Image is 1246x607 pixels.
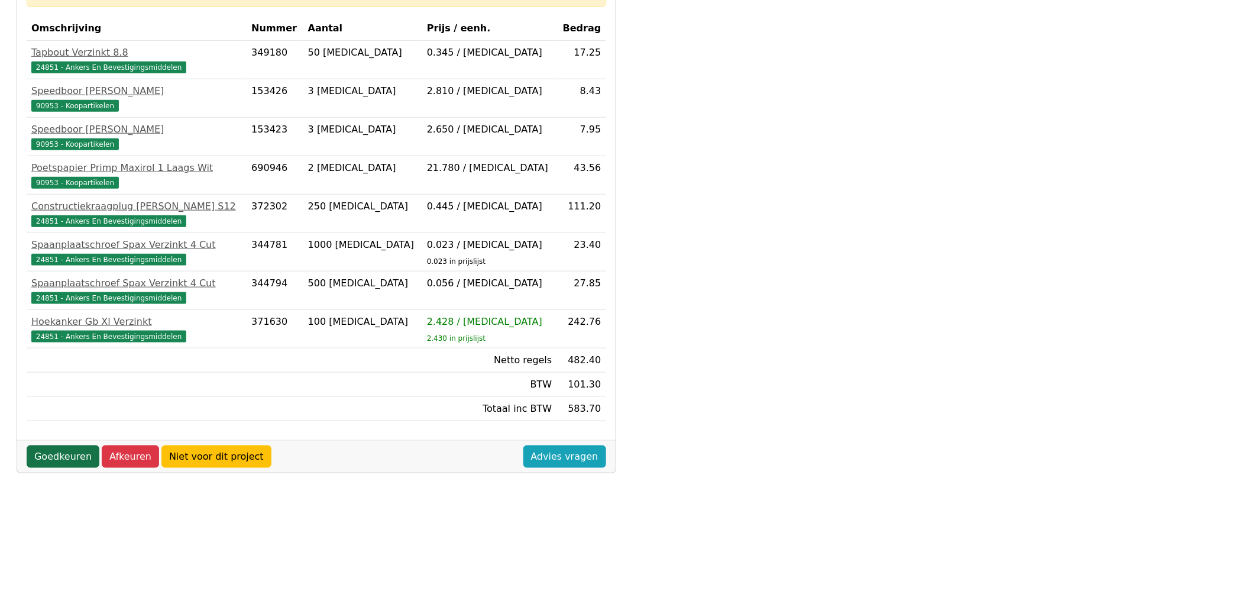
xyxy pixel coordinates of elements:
[308,161,418,175] div: 2 [MEDICAL_DATA]
[303,17,422,41] th: Aantal
[102,445,159,468] a: Afkeuren
[247,272,303,310] td: 344794
[308,122,418,137] div: 3 [MEDICAL_DATA]
[427,276,552,290] div: 0.056 / [MEDICAL_DATA]
[31,238,242,252] div: Spaanplaatschroef Spax Verzinkt 4 Cut
[31,46,242,60] div: Tapbout Verzinkt 8.8
[247,195,303,233] td: 372302
[247,118,303,156] td: 153423
[557,156,606,195] td: 43.56
[422,373,557,397] td: BTW
[422,397,557,421] td: Totaal inc BTW
[31,215,186,227] span: 24851 - Ankers En Bevestigingsmiddelen
[247,41,303,79] td: 349180
[31,315,242,329] div: Hoekanker Gb Xl Verzinkt
[247,156,303,195] td: 690946
[557,348,606,373] td: 482.40
[427,257,486,266] sub: 0.023 in prijslijst
[557,397,606,421] td: 583.70
[27,445,99,468] a: Goedkeuren
[427,161,552,175] div: 21.780 / [MEDICAL_DATA]
[557,118,606,156] td: 7.95
[557,233,606,272] td: 23.40
[247,233,303,272] td: 344781
[308,46,418,60] div: 50 [MEDICAL_DATA]
[31,161,242,175] div: Poetspapier Primp Maxirol 1 Laags Wit
[427,84,552,98] div: 2.810 / [MEDICAL_DATA]
[31,84,242,98] div: Speedboor [PERSON_NAME]
[557,79,606,118] td: 8.43
[557,17,606,41] th: Bedrag
[308,238,418,252] div: 1000 [MEDICAL_DATA]
[31,254,186,266] span: 24851 - Ankers En Bevestigingsmiddelen
[422,17,557,41] th: Prijs / eenh.
[31,122,242,137] div: Speedboor [PERSON_NAME]
[427,334,486,343] sub: 2.430 in prijslijst
[31,84,242,112] a: Speedboor [PERSON_NAME]90953 - Koopartikelen
[557,310,606,348] td: 242.76
[31,177,119,189] span: 90953 - Koopartikelen
[31,46,242,74] a: Tapbout Verzinkt 8.824851 - Ankers En Bevestigingsmiddelen
[31,292,186,304] span: 24851 - Ankers En Bevestigingsmiddelen
[427,238,552,252] div: 0.023 / [MEDICAL_DATA]
[427,199,552,214] div: 0.445 / [MEDICAL_DATA]
[31,199,242,214] div: Constructiekraagplug [PERSON_NAME] S12
[427,315,552,329] div: 2.428 / [MEDICAL_DATA]
[31,199,242,228] a: Constructiekraagplug [PERSON_NAME] S1224851 - Ankers En Bevestigingsmiddelen
[247,310,303,348] td: 371630
[247,79,303,118] td: 153426
[31,276,242,305] a: Spaanplaatschroef Spax Verzinkt 4 Cut24851 - Ankers En Bevestigingsmiddelen
[422,348,557,373] td: Netto regels
[31,331,186,343] span: 24851 - Ankers En Bevestigingsmiddelen
[308,276,418,290] div: 500 [MEDICAL_DATA]
[427,122,552,137] div: 2.650 / [MEDICAL_DATA]
[557,41,606,79] td: 17.25
[427,46,552,60] div: 0.345 / [MEDICAL_DATA]
[31,100,119,112] span: 90953 - Koopartikelen
[27,17,247,41] th: Omschrijving
[31,122,242,151] a: Speedboor [PERSON_NAME]90953 - Koopartikelen
[308,84,418,98] div: 3 [MEDICAL_DATA]
[523,445,606,468] a: Advies vragen
[31,138,119,150] span: 90953 - Koopartikelen
[308,315,418,329] div: 100 [MEDICAL_DATA]
[557,195,606,233] td: 111.20
[31,238,242,266] a: Spaanplaatschroef Spax Verzinkt 4 Cut24851 - Ankers En Bevestigingsmiddelen
[31,161,242,189] a: Poetspapier Primp Maxirol 1 Laags Wit90953 - Koopartikelen
[31,276,242,290] div: Spaanplaatschroef Spax Verzinkt 4 Cut
[31,315,242,343] a: Hoekanker Gb Xl Verzinkt24851 - Ankers En Bevestigingsmiddelen
[557,373,606,397] td: 101.30
[247,17,303,41] th: Nummer
[557,272,606,310] td: 27.85
[161,445,271,468] a: Niet voor dit project
[31,62,186,73] span: 24851 - Ankers En Bevestigingsmiddelen
[308,199,418,214] div: 250 [MEDICAL_DATA]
